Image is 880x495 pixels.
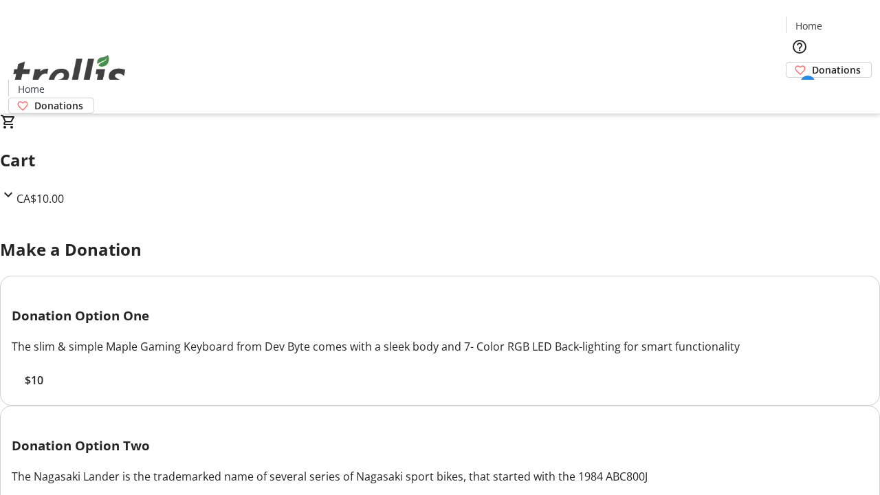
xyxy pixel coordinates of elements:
[786,62,872,78] a: Donations
[786,33,813,60] button: Help
[12,306,868,325] h3: Donation Option One
[16,191,64,206] span: CA$10.00
[12,436,868,455] h3: Donation Option Two
[12,372,56,388] button: $10
[795,19,822,33] span: Home
[9,82,53,96] a: Home
[812,63,861,77] span: Donations
[8,98,94,113] a: Donations
[786,78,813,105] button: Cart
[12,468,868,485] div: The Nagasaki Lander is the trademarked name of several series of Nagasaki sport bikes, that start...
[25,372,43,388] span: $10
[8,40,131,109] img: Orient E2E Organization sM9wwj0Emm's Logo
[18,82,45,96] span: Home
[34,98,83,113] span: Donations
[12,338,868,355] div: The slim & simple Maple Gaming Keyboard from Dev Byte comes with a sleek body and 7- Color RGB LE...
[786,19,830,33] a: Home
